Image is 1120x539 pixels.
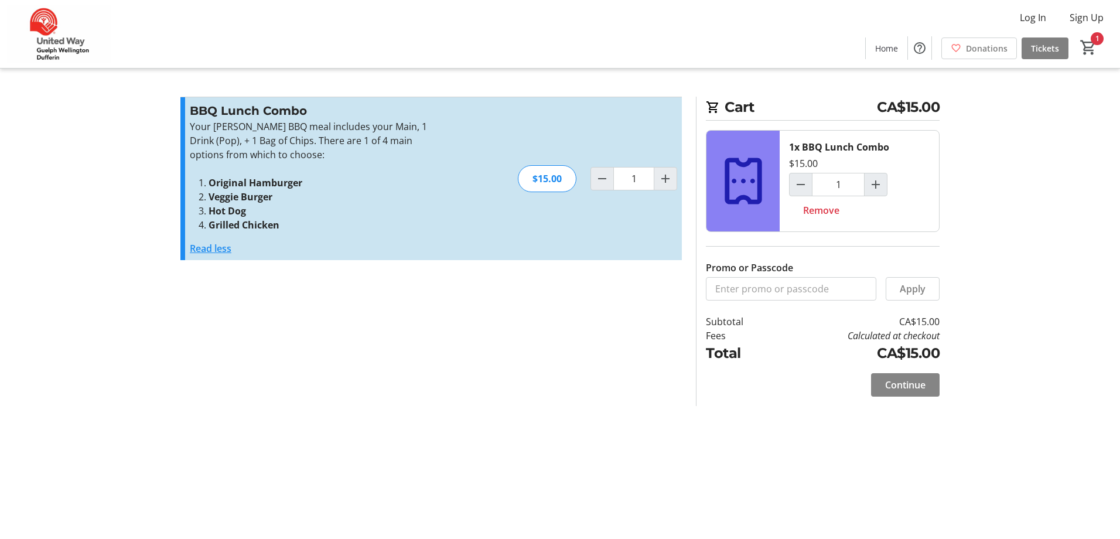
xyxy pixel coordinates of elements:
[885,378,926,392] span: Continue
[706,315,774,329] td: Subtotal
[774,343,940,364] td: CA$15.00
[190,241,231,255] button: Read less
[966,42,1008,54] span: Donations
[1020,11,1046,25] span: Log In
[706,277,876,301] input: Enter promo or passcode
[706,261,793,275] label: Promo or Passcode
[706,329,774,343] td: Fees
[190,120,446,162] p: Your [PERSON_NAME] BBQ meal includes your Main, 1 Drink (Pop), + 1 Bag of Chips. There are 1 of 4...
[812,173,865,196] input: BBQ Lunch Combo Quantity
[875,42,898,54] span: Home
[1078,37,1099,58] button: Cart
[789,199,853,222] button: Remove
[774,315,940,329] td: CA$15.00
[803,203,839,217] span: Remove
[706,343,774,364] td: Total
[518,165,576,192] div: $15.00
[877,97,940,118] span: CA$15.00
[886,277,940,301] button: Apply
[900,282,926,296] span: Apply
[209,190,272,203] strong: Veggie Burger
[209,204,246,217] strong: Hot Dog
[1010,8,1056,27] button: Log In
[908,36,931,60] button: Help
[790,173,812,196] button: Decrement by one
[209,219,279,231] strong: Grilled Chicken
[941,37,1017,59] a: Donations
[706,97,940,121] h2: Cart
[1031,42,1059,54] span: Tickets
[774,329,940,343] td: Calculated at checkout
[613,167,654,190] input: BBQ Lunch Combo Quantity
[7,5,111,63] img: United Way Guelph Wellington Dufferin's Logo
[866,37,907,59] a: Home
[654,168,677,190] button: Increment by one
[789,156,818,170] div: $15.00
[865,173,887,196] button: Increment by one
[1060,8,1113,27] button: Sign Up
[591,168,613,190] button: Decrement by one
[190,102,446,120] h3: BBQ Lunch Combo
[789,140,889,154] div: 1x BBQ Lunch Combo
[871,373,940,397] button: Continue
[209,176,302,189] strong: Original Hamburger
[1070,11,1104,25] span: Sign Up
[1022,37,1068,59] a: Tickets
